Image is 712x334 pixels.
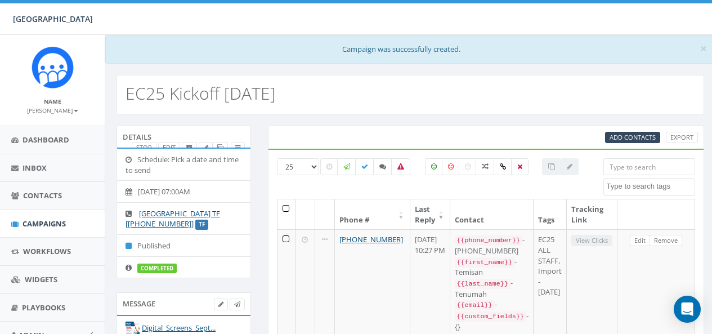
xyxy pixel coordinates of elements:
i: Published [126,242,137,250]
span: Workflows [23,246,71,256]
label: completed [137,264,177,274]
span: Contacts [23,190,62,201]
label: Removed [511,158,529,175]
label: Positive [425,158,443,175]
div: - [PHONE_NUMBER] [455,234,529,256]
div: - {} [455,310,529,332]
label: Bounced [391,158,410,175]
a: Remove [650,235,682,247]
span: Edit Campaign Title [203,143,208,152]
span: Dashboard [23,135,69,145]
span: Add Contacts [610,133,656,141]
div: Open Intercom Messenger [674,296,701,323]
span: Send Test Message [234,300,240,308]
i: Schedule: Pick a date and time to send [126,156,137,163]
small: Name [44,97,61,105]
span: Playbooks [22,302,65,313]
code: {{custom_fields}} [455,311,526,322]
h2: EC25 Kickoff [DATE] [126,84,276,103]
label: Link Clicked [494,158,512,175]
a: Edit [630,235,650,247]
th: Tags [534,199,567,229]
label: Negative [442,158,460,175]
a: Export [666,132,698,144]
label: Mixed [476,158,495,175]
label: TF [195,220,208,230]
th: Last Reply: activate to sort column ascending [410,199,450,229]
span: View Campaign Delivery Statistics [235,143,240,152]
label: Sending [337,158,356,175]
li: Schedule: Pick a date and time to send [117,149,250,181]
span: × [700,41,707,56]
div: - [455,299,529,310]
span: Archive Campaign [186,143,192,152]
label: Replied [373,158,392,175]
code: {{phone_number}} [455,235,522,246]
span: Clone Campaign [217,143,223,152]
a: [GEOGRAPHIC_DATA] TF [[PHONE_NUMBER]] [126,208,220,229]
textarea: Search [607,181,695,192]
label: Neutral [459,158,477,175]
label: Pending [320,158,338,175]
span: Widgets [25,274,57,284]
li: [DATE] 07:00AM [117,180,250,203]
input: Type to search [603,158,695,175]
th: Tracking Link [567,199,617,229]
a: Add Contacts [605,132,660,144]
span: Campaigns [23,219,66,229]
li: Published [117,234,250,257]
label: Delivered [355,158,374,175]
span: Edit Campaign Body [218,300,223,308]
div: Details [117,126,251,148]
div: Message [117,292,251,315]
a: Edit [158,142,180,154]
a: Stop [132,142,156,154]
th: Contact [450,199,534,229]
span: [GEOGRAPHIC_DATA] [13,14,93,24]
a: [PHONE_NUMBER] [339,234,403,244]
th: Phone #: activate to sort column ascending [335,199,410,229]
div: - Temisan [455,256,529,278]
button: Close [700,43,707,55]
a: [PERSON_NAME] [27,105,78,115]
span: CSV files only [610,133,656,141]
img: Rally_platform_Icon_1.png [32,46,74,88]
span: Inbox [23,163,47,173]
code: {{first_name}} [455,257,514,268]
code: {{email}} [455,300,495,310]
small: [PERSON_NAME] [27,106,78,114]
code: {{last_name}} [455,279,511,289]
div: - Tenumah [455,278,529,299]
